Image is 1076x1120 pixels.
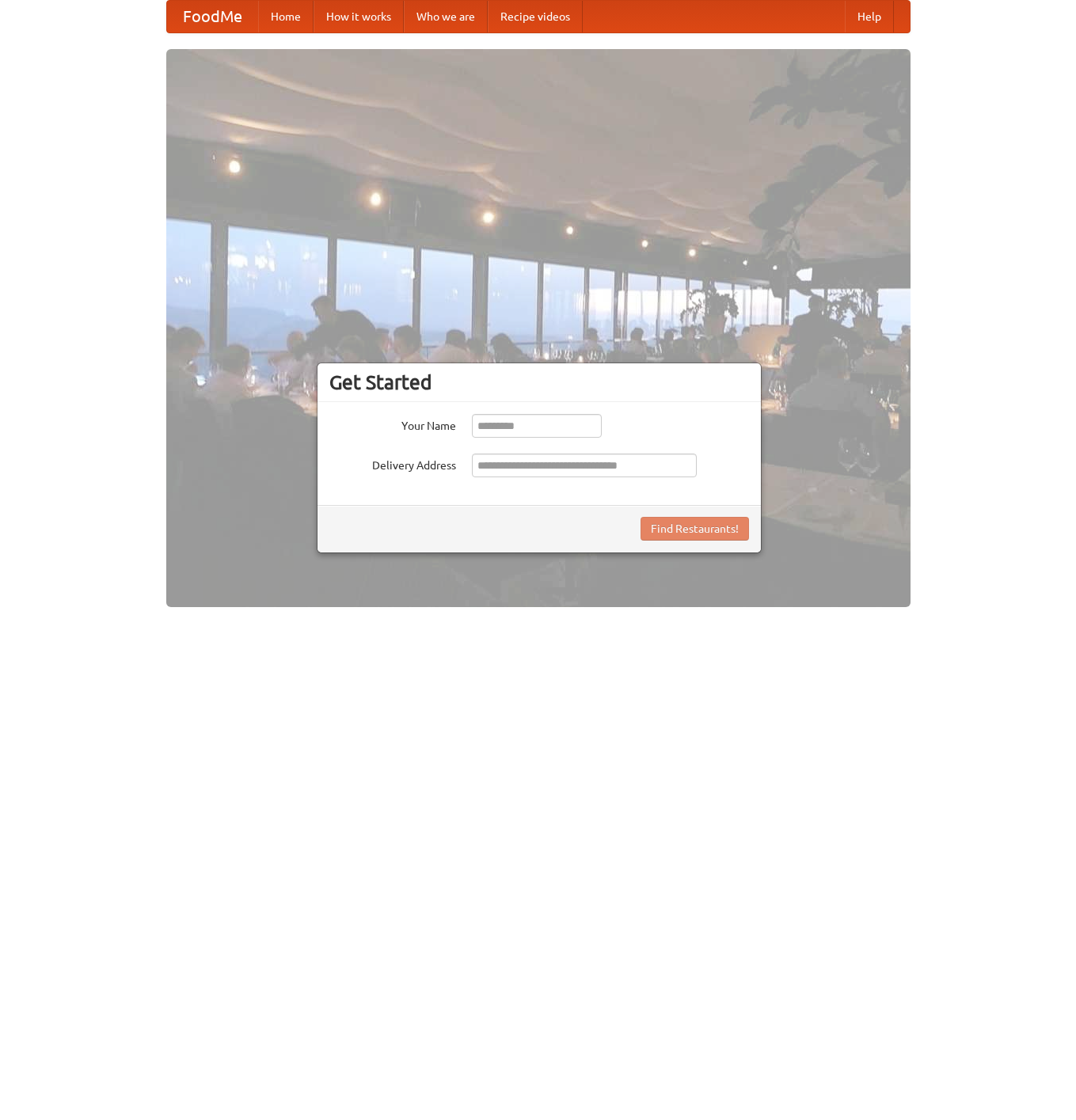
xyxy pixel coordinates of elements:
[314,1,404,32] a: How it works
[167,1,258,32] a: FoodMe
[404,1,488,32] a: Who we are
[329,414,456,434] label: Your Name
[641,517,749,541] button: Find Restaurants!
[845,1,894,32] a: Help
[329,370,749,394] h3: Get Started
[488,1,583,32] a: Recipe videos
[329,454,456,473] label: Delivery Address
[258,1,314,32] a: Home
